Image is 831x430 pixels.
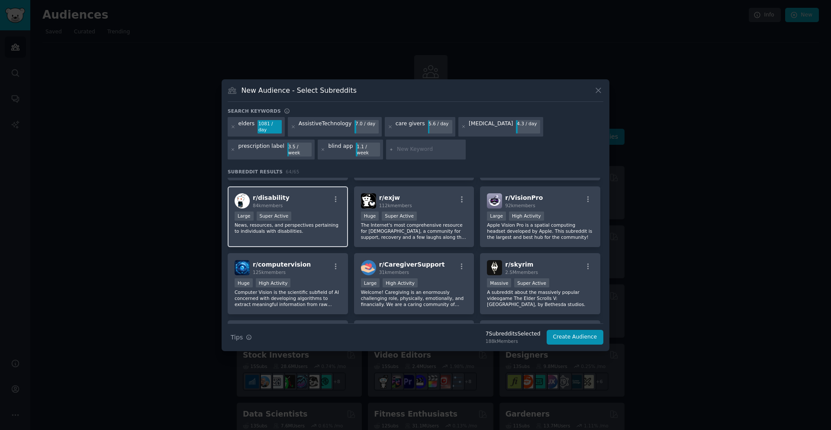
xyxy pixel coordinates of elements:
div: Large [487,212,506,221]
div: 1081 / day [258,120,282,134]
div: 1.1 / week [356,143,380,156]
input: New Keyword [397,146,463,153]
p: A subreddit about the massively popular videogame The Elder Scrolls V: [GEOGRAPHIC_DATA], by Beth... [487,289,593,307]
span: 31k members [379,270,409,275]
span: 112k members [379,203,412,208]
img: disability [235,193,250,208]
button: Create Audience [547,330,604,345]
span: r/ skyrim [505,261,533,268]
div: 7.0 / day [354,120,379,128]
button: Tips [228,330,255,345]
span: 125k members [253,270,286,275]
div: [MEDICAL_DATA] [469,120,513,134]
span: r/ disability [253,194,290,201]
h3: Search keywords [228,108,281,114]
img: skyrim [487,260,502,275]
div: 3.5 / week [287,143,312,156]
div: High Activity [383,278,418,287]
p: Computer Vision is the scientific subfield of AI concerned with developing algorithms to extract ... [235,289,341,307]
span: 92k members [505,203,535,208]
div: prescription label [238,143,284,156]
div: Huge [235,278,253,287]
div: Super Active [382,212,417,221]
p: Welcome! Caregiving is an enormously challenging role, physically, emotionally, and financially. ... [361,289,467,307]
p: The Internet's most comprehensive resource for [DEMOGRAPHIC_DATA], a community for support, recov... [361,222,467,240]
img: CaregiverSupport [361,260,376,275]
div: elders [238,120,255,134]
div: Large [361,278,380,287]
div: Large [235,212,254,221]
div: Massive [487,278,511,287]
div: 5.6 / day [428,120,452,128]
span: 2.5M members [505,270,538,275]
span: r/ exjw [379,194,400,201]
span: Tips [231,333,243,342]
div: care givers [396,120,425,134]
div: High Activity [509,212,544,221]
h3: New Audience - Select Subreddits [242,86,357,95]
img: VisionPro [487,193,502,208]
span: r/ computervision [253,261,311,268]
span: 84k members [253,203,283,208]
div: Huge [361,212,379,221]
p: Apple Vision Pro is a spatial computing headset developed by Apple. This subreddit is the largest... [487,222,593,240]
p: News, resources, and perspectives pertaining to individuals with disabilities. [235,222,341,234]
div: 7 Subreddit s Selected [486,330,541,338]
span: 64 / 65 [286,169,300,174]
img: computervision [235,260,250,275]
span: Subreddit Results [228,169,283,175]
div: blind app [328,143,353,156]
div: 188k Members [486,338,541,344]
div: Super Active [514,278,549,287]
div: Super Active [257,212,292,221]
div: 4.3 / day [516,120,540,128]
span: r/ VisionPro [505,194,543,201]
div: AssistiveTechnology [299,120,352,134]
img: exjw [361,193,376,208]
div: High Activity [256,278,291,287]
span: r/ CaregiverSupport [379,261,445,268]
